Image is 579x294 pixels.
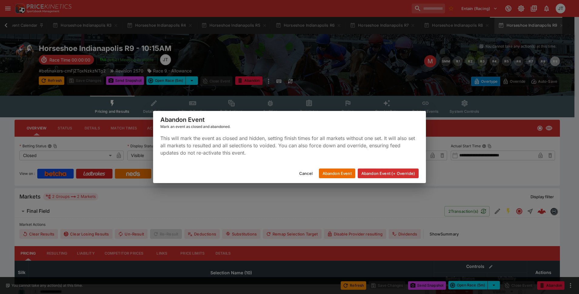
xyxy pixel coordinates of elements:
[160,124,419,130] div: Mark an event as closed and abandoned.
[319,169,355,178] button: Abandon Event
[358,169,419,178] button: Abandon Event (+ Override)
[153,111,426,135] div: Abandon Event
[160,135,419,156] p: This will mark the event as closed and hidden, setting finish times for all markets without one s...
[296,169,316,178] button: Cancel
